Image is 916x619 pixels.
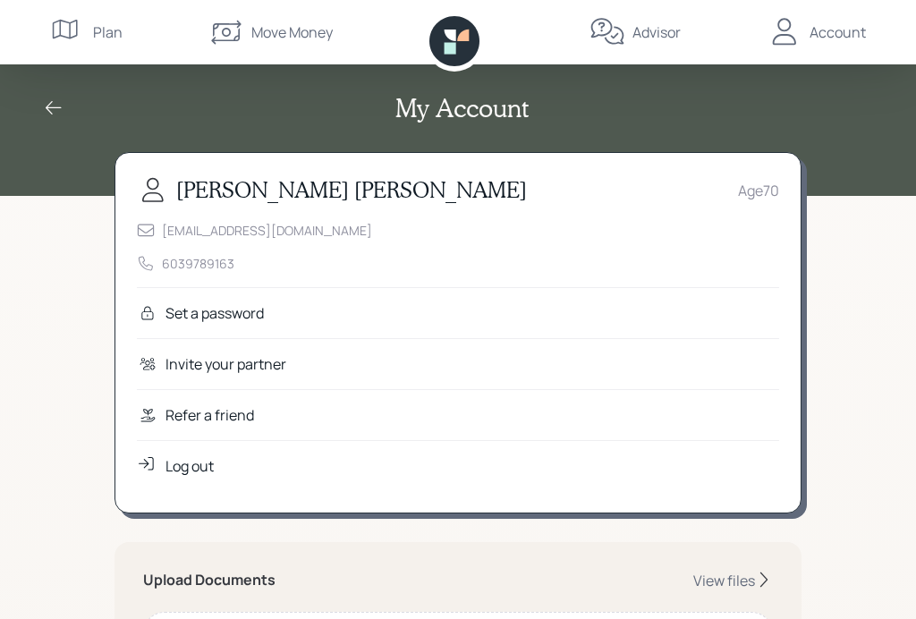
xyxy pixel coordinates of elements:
[810,21,866,43] div: Account
[251,21,333,43] div: Move Money
[632,21,681,43] div: Advisor
[93,21,123,43] div: Plan
[143,572,276,589] h5: Upload Documents
[693,571,755,590] div: View files
[176,177,527,203] h3: [PERSON_NAME] [PERSON_NAME]
[162,221,372,240] div: [EMAIL_ADDRESS][DOMAIN_NAME]
[165,455,214,477] div: Log out
[162,254,234,273] div: 6039789163
[395,93,529,123] h2: My Account
[165,302,264,324] div: Set a password
[165,404,254,426] div: Refer a friend
[165,353,286,375] div: Invite your partner
[738,180,779,201] div: Age 70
